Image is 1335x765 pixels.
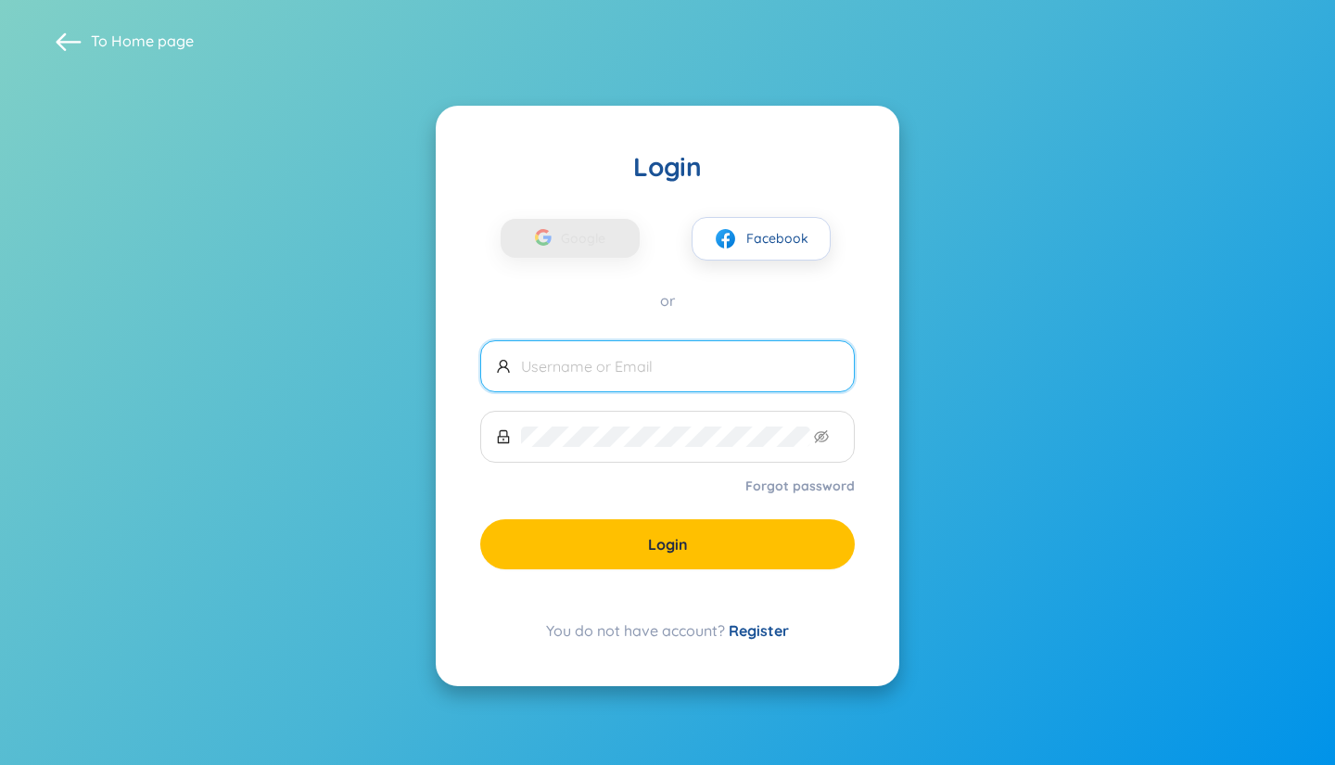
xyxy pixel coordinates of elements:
div: You do not have account? [480,619,855,642]
span: Login [648,534,688,555]
span: Google [561,219,615,258]
div: or [480,290,855,311]
span: To [91,31,194,51]
button: Login [480,519,855,569]
a: Forgot password [745,477,855,495]
a: Register [729,621,789,640]
button: facebookFacebook [692,217,831,261]
div: Login [480,150,855,184]
span: user [496,359,511,374]
span: lock [496,429,511,444]
span: eye-invisible [814,429,829,444]
button: Google [501,219,640,258]
span: Facebook [746,228,808,249]
input: Username or Email [521,356,839,376]
img: facebook [714,227,737,250]
a: Home page [111,32,194,50]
